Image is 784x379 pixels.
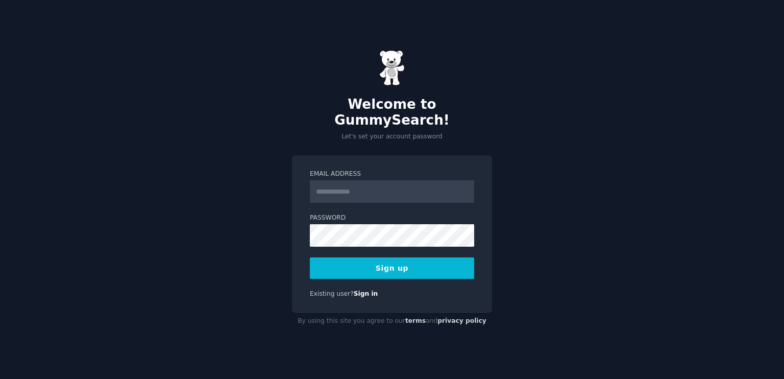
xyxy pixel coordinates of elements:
div: By using this site you agree to our and [292,313,492,329]
a: terms [405,317,426,324]
h2: Welcome to GummySearch! [292,97,492,129]
button: Sign up [310,257,474,279]
a: privacy policy [437,317,486,324]
a: Sign in [354,290,378,297]
img: Gummy Bear [379,50,405,86]
label: Email Address [310,170,474,179]
label: Password [310,214,474,223]
p: Let's set your account password [292,132,492,141]
span: Existing user? [310,290,354,297]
